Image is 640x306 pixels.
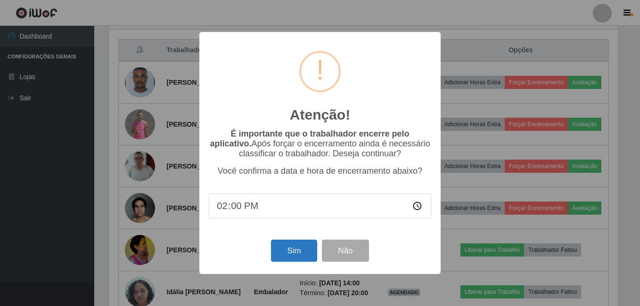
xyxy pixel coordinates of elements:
[290,106,350,123] h2: Atenção!
[209,129,431,159] p: Após forçar o encerramento ainda é necessário classificar o trabalhador. Deseja continuar?
[210,129,409,148] b: É importante que o trabalhador encerre pelo aplicativo.
[322,240,369,262] button: Não
[209,166,431,176] p: Você confirma a data e hora de encerramento abaixo?
[271,240,317,262] button: Sim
